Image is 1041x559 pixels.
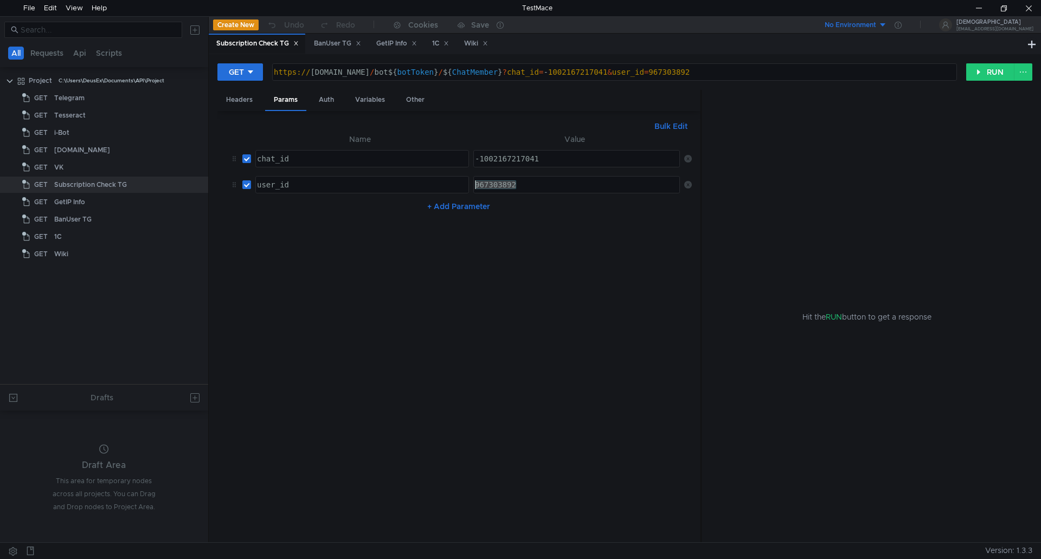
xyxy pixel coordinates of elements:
span: GET [34,229,48,245]
div: Auth [310,90,343,110]
div: Save [471,21,489,29]
div: GetIP Info [54,194,85,210]
th: Value [469,133,679,146]
span: GET [34,177,48,193]
button: Bulk Edit [650,120,692,133]
span: GET [34,90,48,106]
span: GET [34,159,48,175]
div: Subscription Check TG [54,177,127,193]
span: GET [34,107,48,123]
span: GET [34,246,48,262]
span: GET [34,125,48,141]
div: Drafts [91,391,113,404]
div: GET [229,66,244,78]
span: GET [34,194,48,210]
div: BanUser TG [54,211,92,227]
div: [EMAIL_ADDRESS][DOMAIN_NAME] [956,27,1033,31]
div: [DOMAIN_NAME] [54,142,110,158]
button: No Environment [812,16,887,34]
span: GET [34,211,48,227]
div: Headers [217,90,261,110]
button: Redo [312,17,363,33]
div: Subscription Check TG [216,38,299,49]
div: C:\Users\DeusEx\Documents\API\Project [59,73,164,89]
button: Scripts [93,47,125,60]
div: Cookies [408,18,438,31]
div: Params [265,90,306,111]
span: GET [34,142,48,158]
button: Undo [259,17,312,33]
button: All [8,47,24,60]
button: RUN [966,63,1014,81]
button: GET [217,63,263,81]
button: Create New [213,19,259,30]
div: Other [397,90,433,110]
div: [DEMOGRAPHIC_DATA] [956,19,1033,25]
th: Name [251,133,470,146]
div: i-Bot [54,125,69,141]
span: RUN [826,312,842,322]
div: BanUser TG [314,38,361,49]
div: 1С [432,38,449,49]
div: 1С [54,229,62,245]
div: Telegram [54,90,85,106]
span: Hit the button to get a response [802,311,931,323]
div: Tesseract [54,107,86,123]
span: Version: 1.3.3 [985,543,1032,558]
div: Variables [346,90,394,110]
div: VK [54,159,63,175]
div: Wiki [464,38,488,49]
div: No Environment [825,20,876,30]
div: Redo [336,18,355,31]
div: Undo [284,18,304,31]
button: + Add Parameter [423,200,494,213]
div: Wiki [54,246,68,262]
button: Requests [27,47,67,60]
input: Search... [21,24,176,36]
div: Project [29,73,52,89]
button: Api [70,47,89,60]
div: GetIP Info [376,38,417,49]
